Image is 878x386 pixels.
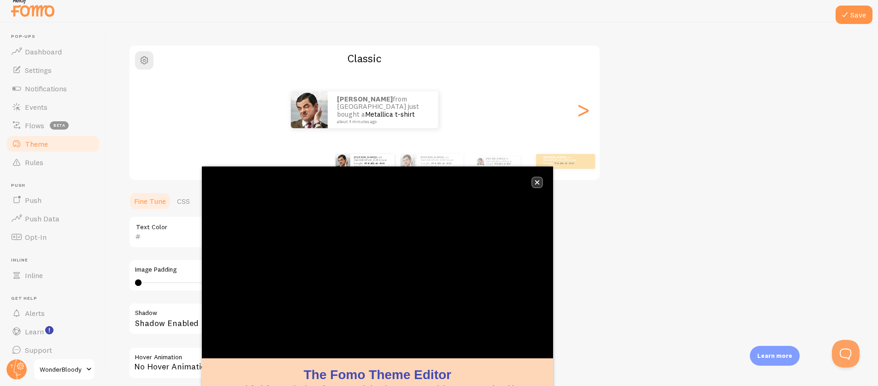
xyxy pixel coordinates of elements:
[6,116,100,135] a: Flows beta
[6,153,100,172] a: Rules
[6,191,100,209] a: Push
[11,257,100,263] span: Inline
[554,161,574,165] a: Metallica t-shirt
[129,347,405,379] div: No Hover Animation
[25,84,67,93] span: Notifications
[11,183,100,189] span: Push
[6,228,100,246] a: Opt-In
[25,47,62,56] span: Dashboard
[337,95,429,124] p: from [GEOGRAPHIC_DATA] just bought a
[25,309,45,318] span: Alerts
[6,79,100,98] a: Notifications
[25,121,44,130] span: Flows
[50,121,69,130] span: beta
[543,155,566,159] strong: [PERSON_NAME]
[25,196,41,205] span: Push
[25,214,59,223] span: Push Data
[354,155,391,167] p: from [GEOGRAPHIC_DATA] just bought a
[25,139,48,148] span: Theme
[6,322,100,341] a: Learn
[6,42,100,61] a: Dashboard
[577,77,589,143] div: Next slide
[25,327,44,336] span: Learn
[171,192,195,210] a: CSS
[337,119,426,124] small: about 4 minutes ago
[836,6,872,24] button: Save
[6,341,100,359] a: Support
[291,91,328,128] img: Fomo
[486,156,517,166] p: from [GEOGRAPHIC_DATA] just bought a
[365,110,415,119] a: Metallica t-shirt
[213,366,542,384] h1: The Fomo Theme Editor
[11,34,100,40] span: Pop-ups
[365,161,385,165] a: Metallica t-shirt
[6,61,100,79] a: Settings
[11,296,100,302] span: Get Help
[421,155,443,159] strong: [PERSON_NAME]
[432,161,452,165] a: Metallica t-shirt
[129,303,405,336] div: Shadow Enabled
[6,209,100,228] a: Push Data
[495,162,511,165] a: Metallica t-shirt
[25,345,52,355] span: Support
[477,158,484,165] img: Fomo
[543,165,579,167] small: about 4 minutes ago
[25,271,43,280] span: Inline
[421,165,459,167] small: about 4 minutes ago
[336,154,350,169] img: Fomo
[6,304,100,322] a: Alerts
[401,154,415,169] img: Fomo
[486,157,504,160] strong: [PERSON_NAME]
[354,165,390,167] small: about 4 minutes ago
[6,135,100,153] a: Theme
[135,266,399,274] label: Image Padding
[25,65,52,75] span: Settings
[354,155,376,159] strong: [PERSON_NAME]
[25,158,43,167] span: Rules
[130,51,600,65] h2: Classic
[25,102,47,112] span: Events
[421,155,460,167] p: from [GEOGRAPHIC_DATA] just bought a
[6,266,100,285] a: Inline
[6,98,100,116] a: Events
[33,358,95,380] a: WonderBloody
[543,155,580,167] p: from [GEOGRAPHIC_DATA] just bought a
[832,340,860,368] iframe: Help Scout Beacon - Open
[750,346,800,366] div: Learn more
[45,326,53,334] svg: <p>Watch New Feature Tutorials!</p>
[532,178,542,187] button: close,
[25,232,47,242] span: Opt-In
[337,95,393,103] strong: [PERSON_NAME]
[757,351,792,360] p: Learn more
[40,364,83,375] span: WonderBloody
[129,192,171,210] a: Fine Tune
